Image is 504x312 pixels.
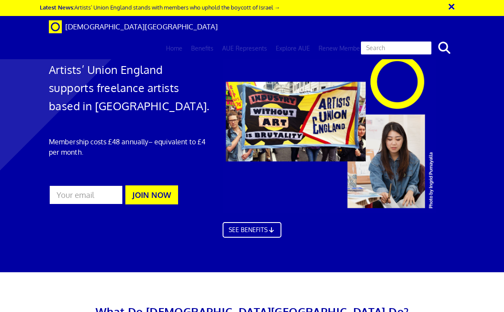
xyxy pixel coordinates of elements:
[378,38,404,59] a: Log in
[40,3,74,11] strong: Latest News:
[271,38,314,59] a: Explore AUE
[162,38,187,59] a: Home
[40,3,280,11] a: Latest News:Artists’ Union England stands with members who uphold the boycott of Israel →
[49,185,123,205] input: Your email
[49,60,211,115] h1: Artists’ Union England supports freelance artists based in [GEOGRAPHIC_DATA].
[431,39,457,57] button: search
[65,22,218,31] span: [DEMOGRAPHIC_DATA][GEOGRAPHIC_DATA]
[42,16,224,38] a: Brand [DEMOGRAPHIC_DATA][GEOGRAPHIC_DATA]
[125,185,178,204] button: JOIN NOW
[218,38,271,59] a: AUE Represents
[187,38,218,59] a: Benefits
[223,222,281,238] a: SEE BENEFITS
[49,137,211,157] p: Membership costs £48 annually – equivalent to £4 per month.
[314,38,378,59] a: Renew Membership
[360,41,432,55] input: Search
